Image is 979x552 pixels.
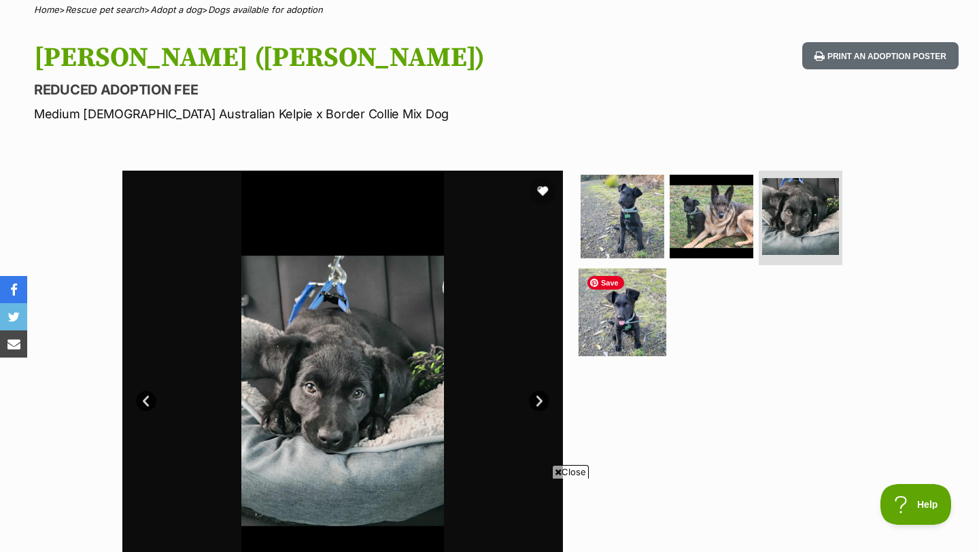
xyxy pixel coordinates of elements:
[529,391,549,411] a: Next
[670,175,753,258] img: Photo of Garrett (Gary)
[762,178,839,255] img: Photo of Garrett (Gary)
[136,391,156,411] a: Prev
[34,105,597,123] p: Medium [DEMOGRAPHIC_DATA] Australian Kelpie x Border Collie Mix Dog
[242,484,737,545] iframe: Advertisement
[150,4,202,15] a: Adopt a dog
[552,465,589,479] span: Close
[579,269,666,356] img: Photo of Garrett (Gary)
[587,276,624,290] span: Save
[34,42,597,73] h1: [PERSON_NAME] ([PERSON_NAME])
[581,175,664,258] img: Photo of Garrett (Gary)
[880,484,952,525] iframe: Help Scout Beacon - Open
[34,4,59,15] a: Home
[65,4,144,15] a: Rescue pet search
[802,42,959,70] button: Print an adoption poster
[208,4,323,15] a: Dogs available for adoption
[529,177,556,205] button: favourite
[34,80,597,99] p: REDUCED ADOPTION FEE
